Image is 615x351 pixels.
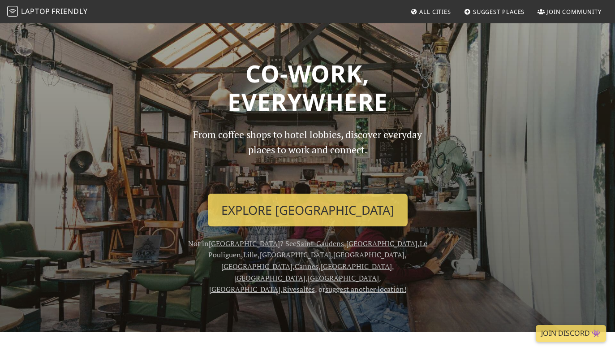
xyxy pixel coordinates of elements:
a: [GEOGRAPHIC_DATA] [234,273,305,283]
a: [GEOGRAPHIC_DATA] [260,250,331,260]
a: LaptopFriendly LaptopFriendly [7,4,88,20]
img: LaptopFriendly [7,6,18,17]
a: Lille [243,250,258,260]
a: suggest another location! [325,284,406,294]
span: Not in ? See , , , , , , , , , , , , , or [188,238,427,294]
span: Join Community [546,8,602,16]
a: Saint-Gaudens [297,238,344,248]
span: Laptop [21,6,50,16]
a: [GEOGRAPHIC_DATA] [346,238,417,248]
a: Explore [GEOGRAPHIC_DATA] [208,194,408,227]
a: Join Discord 👾 [536,325,606,342]
a: [GEOGRAPHIC_DATA] [308,273,379,283]
p: From coffee shops to hotel lobbies, discover everyday places to work and connect. [185,127,430,186]
a: Join Community [534,4,605,20]
a: [GEOGRAPHIC_DATA] [321,261,392,271]
a: [GEOGRAPHIC_DATA] [221,261,292,271]
a: [GEOGRAPHIC_DATA] [209,284,280,294]
h1: Co-work, Everywhere [58,59,558,116]
span: All Cities [419,8,451,16]
a: Cannes [295,261,318,271]
a: Suggest Places [460,4,529,20]
a: [GEOGRAPHIC_DATA] [209,238,280,248]
a: All Cities [407,4,455,20]
span: Suggest Places [473,8,525,16]
a: [GEOGRAPHIC_DATA] [333,250,404,260]
span: Friendly [52,6,87,16]
a: Rivesaltes [283,284,315,294]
